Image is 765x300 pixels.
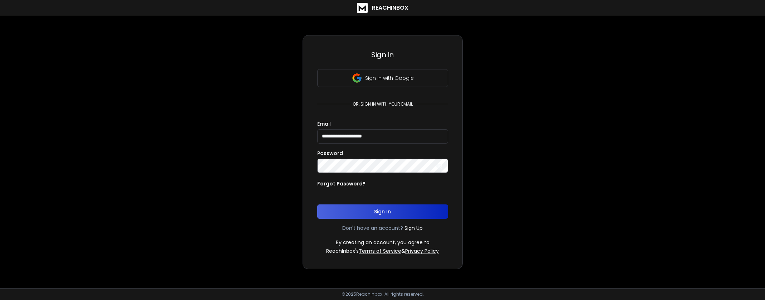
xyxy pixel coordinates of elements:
p: Don't have an account? [342,224,403,232]
button: Sign In [317,204,448,219]
img: logo [357,3,368,13]
a: Privacy Policy [405,247,439,255]
a: Terms of Service [359,247,401,255]
p: © 2025 Reachinbox. All rights reserved. [342,291,424,297]
h1: ReachInbox [372,4,408,12]
label: Email [317,121,331,126]
p: ReachInbox's & [326,247,439,255]
h3: Sign In [317,50,448,60]
a: ReachInbox [357,3,408,13]
p: Forgot Password? [317,180,366,187]
p: Sign in with Google [365,74,414,82]
p: or, sign in with your email [350,101,416,107]
a: Sign Up [404,224,423,232]
p: By creating an account, you agree to [336,239,430,246]
label: Password [317,151,343,156]
button: Sign in with Google [317,69,448,87]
